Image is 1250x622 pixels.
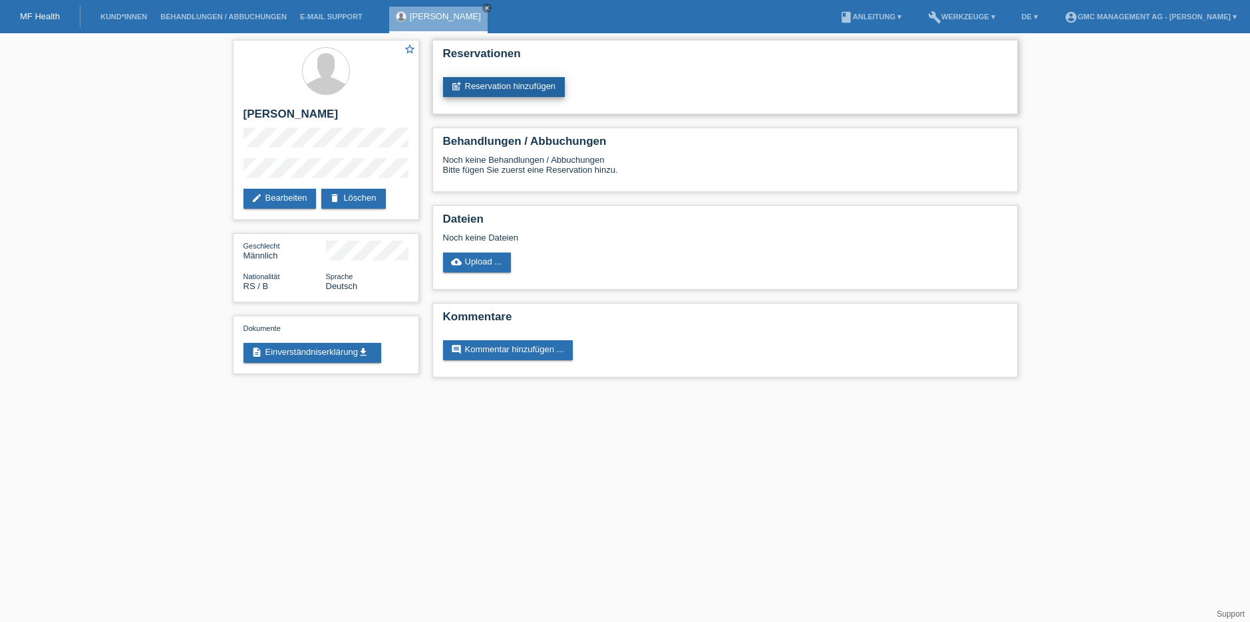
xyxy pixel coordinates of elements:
[928,11,941,24] i: build
[243,324,281,332] span: Dokumente
[443,213,1007,233] h2: Dateien
[451,81,462,92] i: post_add
[243,241,326,260] div: Männlich
[482,3,492,13] a: close
[443,340,573,360] a: commentKommentar hinzufügen ...
[94,13,154,21] a: Kund*innen
[410,11,481,21] a: [PERSON_NAME]
[326,281,358,291] span: Deutsch
[329,193,340,203] i: delete
[243,272,280,280] span: Nationalität
[326,272,353,280] span: Sprache
[443,253,512,272] a: cloud_uploadUpload ...
[833,13,908,21] a: bookAnleitung ▾
[321,189,385,209] a: deleteLöschen
[443,77,565,97] a: post_addReservation hinzufügen
[243,189,317,209] a: editBearbeiten
[243,242,280,250] span: Geschlecht
[243,108,408,128] h2: [PERSON_NAME]
[1064,11,1078,24] i: account_circle
[921,13,1002,21] a: buildWerkzeuge ▾
[1217,609,1245,619] a: Support
[451,344,462,355] i: comment
[1058,13,1243,21] a: account_circleGMC Management AG - [PERSON_NAME] ▾
[243,343,381,363] a: descriptionEinverständniserklärungget_app
[443,135,1007,155] h2: Behandlungen / Abbuchungen
[404,43,416,55] i: star_border
[443,310,1007,330] h2: Kommentare
[293,13,369,21] a: E-Mail Support
[484,5,490,11] i: close
[358,347,369,358] i: get_app
[154,13,293,21] a: Behandlungen / Abbuchungen
[443,47,1007,67] h2: Reservationen
[1015,13,1044,21] a: DE ▾
[451,257,462,267] i: cloud_upload
[840,11,853,24] i: book
[20,11,60,21] a: MF Health
[243,281,269,291] span: Serbien / B / 01.09.2015
[251,193,262,203] i: edit
[443,233,850,243] div: Noch keine Dateien
[443,155,1007,185] div: Noch keine Behandlungen / Abbuchungen Bitte fügen Sie zuerst eine Reservation hinzu.
[251,347,262,358] i: description
[404,43,416,57] a: star_border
